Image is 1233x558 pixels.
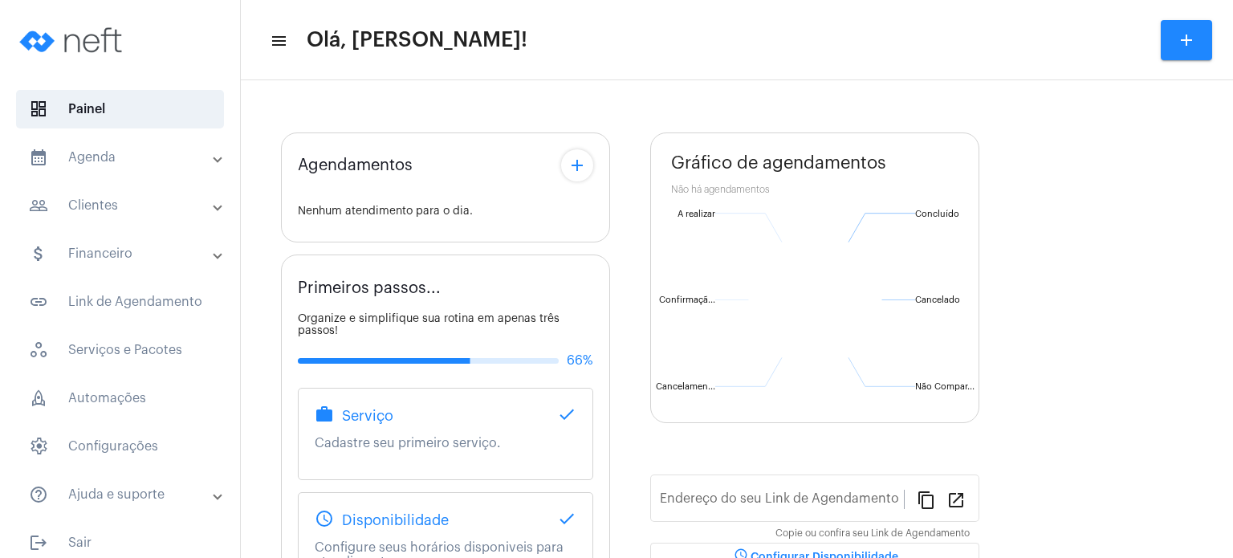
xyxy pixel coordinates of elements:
[915,382,975,391] text: Não Compar...
[660,495,904,509] input: Link
[567,353,593,368] span: 66%
[16,90,224,128] span: Painel
[298,313,560,336] span: Organize e simplifique sua rotina em apenas três passos!
[29,292,48,312] mat-icon: sidenav icon
[298,157,413,174] span: Agendamentos
[16,427,224,466] span: Configurações
[659,295,715,305] text: Confirmaçã...
[29,533,48,552] mat-icon: sidenav icon
[29,389,48,408] span: sidenav icon
[557,405,576,424] mat-icon: done
[29,437,48,456] span: sidenav icon
[678,210,715,218] text: A realizar
[29,148,214,167] mat-panel-title: Agenda
[29,196,214,215] mat-panel-title: Clientes
[1177,31,1196,50] mat-icon: add
[307,27,527,53] span: Olá, [PERSON_NAME]!
[656,382,715,391] text: Cancelamen...
[29,485,48,504] mat-icon: sidenav icon
[671,153,886,173] span: Gráfico de agendamentos
[10,234,240,273] mat-expansion-panel-header: sidenav iconFinanceiro
[915,210,959,218] text: Concluído
[10,186,240,225] mat-expansion-panel-header: sidenav iconClientes
[29,485,214,504] mat-panel-title: Ajuda e suporte
[946,490,966,509] mat-icon: open_in_new
[775,528,970,540] mat-hint: Copie ou confira seu Link de Agendamento
[315,405,334,424] mat-icon: work
[16,379,224,417] span: Automações
[29,148,48,167] mat-icon: sidenav icon
[16,331,224,369] span: Serviços e Pacotes
[315,436,576,450] p: Cadastre seu primeiro serviço.
[568,156,587,175] mat-icon: add
[29,196,48,215] mat-icon: sidenav icon
[917,490,936,509] mat-icon: content_copy
[29,244,214,263] mat-panel-title: Financeiro
[315,509,334,528] mat-icon: schedule
[13,8,133,72] img: logo-neft-novo-2.png
[298,279,441,297] span: Primeiros passos...
[270,31,286,51] mat-icon: sidenav icon
[557,509,576,528] mat-icon: done
[29,244,48,263] mat-icon: sidenav icon
[29,340,48,360] span: sidenav icon
[915,295,960,304] text: Cancelado
[29,100,48,119] span: sidenav icon
[10,475,240,514] mat-expansion-panel-header: sidenav iconAjuda e suporte
[10,138,240,177] mat-expansion-panel-header: sidenav iconAgenda
[298,206,593,218] div: Nenhum atendimento para o dia.
[16,283,224,321] span: Link de Agendamento
[342,512,449,528] span: Disponibilidade
[342,408,393,424] span: Serviço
